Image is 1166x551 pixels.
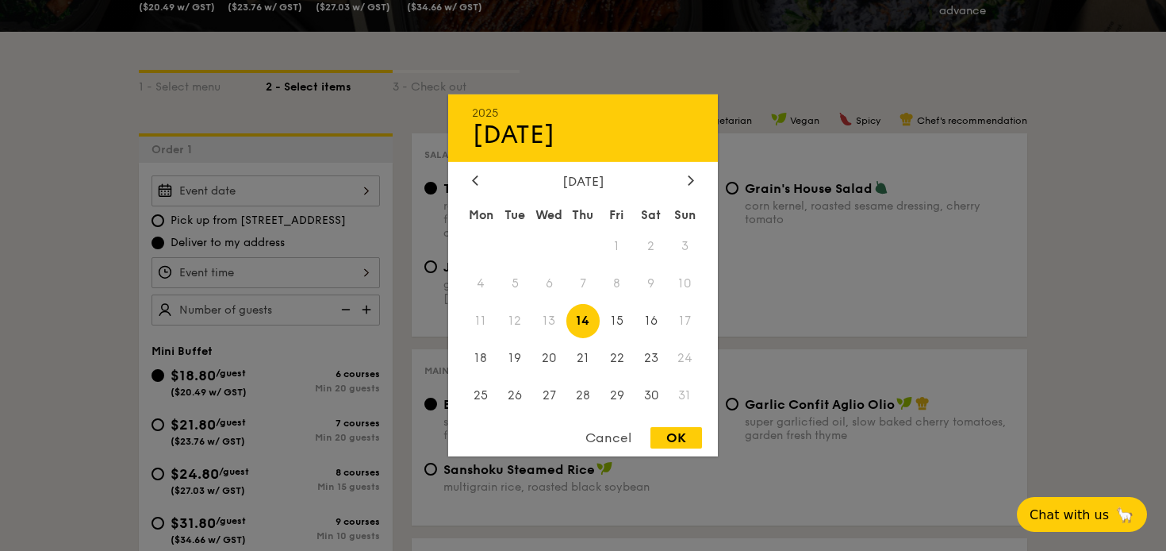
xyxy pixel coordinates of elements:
[600,229,634,264] span: 1
[566,267,600,301] span: 7
[498,267,532,301] span: 5
[498,378,532,412] span: 26
[1115,506,1134,524] span: 🦙
[532,201,566,229] div: Wed
[634,267,668,301] span: 9
[566,378,600,412] span: 28
[634,378,668,412] span: 30
[532,267,566,301] span: 6
[498,201,532,229] div: Tue
[464,341,498,375] span: 18
[634,229,668,264] span: 2
[668,304,702,338] span: 17
[532,341,566,375] span: 20
[464,304,498,338] span: 11
[668,229,702,264] span: 3
[498,341,532,375] span: 19
[1017,497,1147,532] button: Chat with us🦙
[464,201,498,229] div: Mon
[566,304,600,338] span: 14
[464,378,498,412] span: 25
[600,304,634,338] span: 15
[566,201,600,229] div: Thu
[650,427,702,449] div: OK
[566,341,600,375] span: 21
[472,120,694,150] div: [DATE]
[600,267,634,301] span: 8
[532,378,566,412] span: 27
[600,201,634,229] div: Fri
[1030,507,1109,522] span: Chat with us
[600,378,634,412] span: 29
[570,427,647,449] div: Cancel
[668,201,702,229] div: Sun
[668,267,702,301] span: 10
[472,174,694,189] div: [DATE]
[532,304,566,338] span: 13
[668,341,702,375] span: 24
[668,378,702,412] span: 31
[600,341,634,375] span: 22
[634,304,668,338] span: 16
[472,106,694,120] div: 2025
[464,267,498,301] span: 4
[634,341,668,375] span: 23
[498,304,532,338] span: 12
[634,201,668,229] div: Sat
